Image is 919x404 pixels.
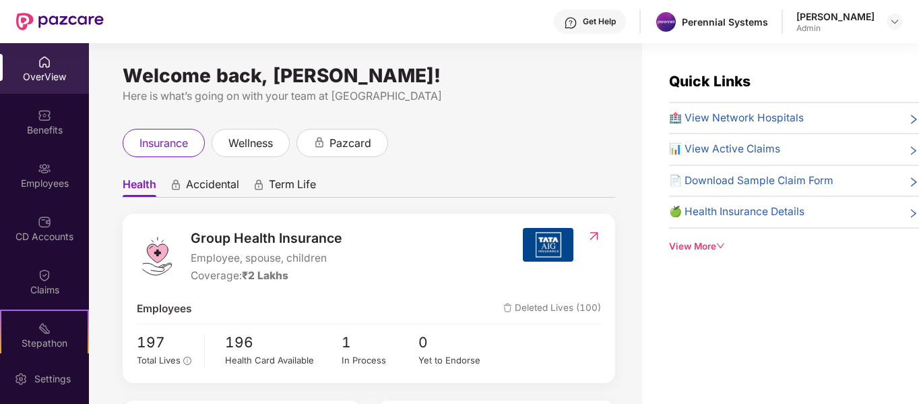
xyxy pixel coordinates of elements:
span: Accidental [186,177,239,197]
img: svg+xml;base64,PHN2ZyBpZD0iQmVuZWZpdHMiIHhtbG5zPSJodHRwOi8vd3d3LnczLm9yZy8yMDAwL3N2ZyIgd2lkdGg9Ij... [38,109,51,122]
img: svg+xml;base64,PHN2ZyBpZD0iQ2xhaW0iIHhtbG5zPSJodHRwOi8vd3d3LnczLm9yZy8yMDAwL3N2ZyIgd2lkdGg9IjIwIi... [38,268,51,282]
span: Health [123,177,156,197]
div: Health Card Available [225,353,341,368]
span: right [908,175,919,189]
div: [PERSON_NAME] [796,10,875,23]
span: 0 [418,331,496,353]
img: New Pazcare Logo [16,13,104,30]
img: svg+xml;base64,PHN2ZyBpZD0iSGVscC0zMngzMiIgeG1sbnM9Imh0dHA6Ly93d3cudzMub3JnLzIwMDAvc3ZnIiB3aWR0aD... [564,16,577,30]
span: 📄 Download Sample Claim Form [669,173,833,189]
div: Perennial Systems [682,16,768,28]
img: svg+xml;base64,PHN2ZyBpZD0iQ0RfQWNjb3VudHMiIGRhdGEtbmFtZT0iQ0QgQWNjb3VudHMiIHhtbG5zPSJodHRwOi8vd3... [38,215,51,229]
div: Coverage: [191,268,342,284]
span: 1 [342,331,419,353]
span: Deleted Lives (100) [503,301,601,317]
span: right [908,113,919,126]
span: down [716,241,726,251]
img: svg+xml;base64,PHN2ZyBpZD0iRW1wbG95ZWVzIiB4bWxucz0iaHR0cDovL3d3dy53My5vcmcvMjAwMC9zdmciIHdpZHRoPS... [38,162,51,175]
span: 📊 View Active Claims [669,141,780,157]
span: ₹2 Lakhs [242,269,288,282]
img: RedirectIcon [587,229,601,243]
span: 197 [137,331,195,353]
span: right [908,206,919,220]
span: Employees [137,301,192,317]
div: Get Help [583,16,616,27]
span: 🍏 Health Insurance Details [669,204,804,220]
span: 196 [225,331,341,353]
img: insurerIcon [523,228,573,262]
span: insurance [139,135,188,152]
div: Here is what’s going on with your team at [GEOGRAPHIC_DATA] [123,88,615,105]
img: deleteIcon [503,304,512,312]
img: svg+xml;base64,PHN2ZyBpZD0iSG9tZSIgeG1sbnM9Imh0dHA6Ly93d3cudzMub3JnLzIwMDAvc3ZnIiB3aWR0aD0iMjAiIG... [38,55,51,69]
span: info-circle [183,357,191,365]
span: right [908,144,919,157]
div: Welcome back, [PERSON_NAME]! [123,70,615,81]
div: animation [253,179,265,191]
span: 🏥 View Network Hospitals [669,110,804,126]
span: Term Life [269,177,316,197]
img: svg+xml;base64,PHN2ZyBpZD0iU2V0dGluZy0yMHgyMCIgeG1sbnM9Imh0dHA6Ly93d3cudzMub3JnLzIwMDAvc3ZnIiB3aW... [14,372,28,386]
img: svg+xml;base64,PHN2ZyB4bWxucz0iaHR0cDovL3d3dy53My5vcmcvMjAwMC9zdmciIHdpZHRoPSIyMSIgaGVpZ2h0PSIyMC... [38,322,51,335]
div: Settings [30,372,75,386]
div: View More [669,239,919,254]
div: animation [170,179,182,191]
span: pazcard [329,135,371,152]
img: svg+xml;base64,PHN2ZyBpZD0iRHJvcGRvd24tMzJ4MzIiIHhtbG5zPSJodHRwOi8vd3d3LnczLm9yZy8yMDAwL3N2ZyIgd2... [889,16,900,27]
div: In Process [342,353,419,368]
span: Total Lives [137,355,181,366]
span: Group Health Insurance [191,228,342,249]
span: wellness [228,135,273,152]
div: Yet to Endorse [418,353,496,368]
img: whatsapp%20image%202023-09-04%20at%2015.36.01.jpeg [656,12,676,32]
span: Quick Links [669,73,751,90]
div: animation [313,136,325,148]
span: Employee, spouse, children [191,250,342,266]
div: Stepathon [1,337,88,350]
img: logo [137,236,177,277]
div: Admin [796,23,875,34]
